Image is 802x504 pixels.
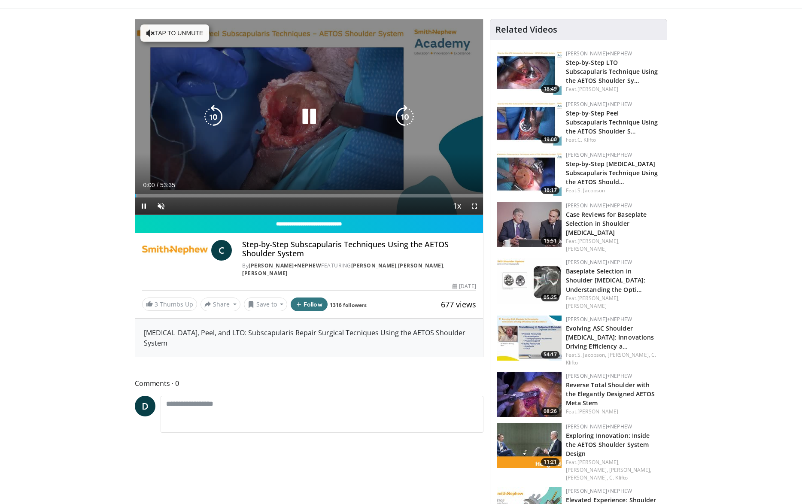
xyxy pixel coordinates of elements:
[566,408,660,416] div: Feat.
[541,458,559,466] span: 11:21
[249,262,321,269] a: [PERSON_NAME]+Nephew
[566,302,607,310] a: [PERSON_NAME]
[566,100,632,108] a: [PERSON_NAME]+Nephew
[497,316,562,361] a: 54:17
[566,324,654,350] a: Evolving ASC Shoulder [MEDICAL_DATA]: Innovations Driving Efficiency a…
[497,100,562,146] img: b20f33db-e2ef-4fba-9ed7-2022b8b6c9a2.150x105_q85_crop-smart_upscale.jpg
[566,267,645,293] a: Baseplate Selection in Shoulder [MEDICAL_DATA]: Understanding the Opti…
[155,300,158,308] span: 3
[142,240,208,261] img: Smith+Nephew
[143,182,155,188] span: 0:00
[497,50,562,95] a: 18:49
[566,109,658,135] a: Step-by-Step Peel Subscapularis Technique Using the AETOS Shoulder S…
[497,258,562,304] img: 4b15b7a9-a58b-4518-b73d-b60939e2e08b.150x105_q85_crop-smart_upscale.jpg
[160,182,175,188] span: 53:35
[441,299,476,310] span: 677 views
[497,50,562,95] img: 5fb50d2e-094e-471e-87f5-37e6246062e2.150x105_q85_crop-smart_upscale.jpg
[541,407,559,415] span: 08:26
[566,187,660,194] div: Feat.
[566,487,632,495] a: [PERSON_NAME]+Nephew
[566,136,660,144] div: Feat.
[541,294,559,301] span: 05:25
[497,423,562,468] a: 11:21
[291,298,328,311] button: Follow
[577,187,605,194] a: S. Jacobson
[466,197,483,215] button: Fullscreen
[497,202,562,247] a: 15:51
[566,160,658,186] a: Step-by-Step [MEDICAL_DATA] Subscapularis Technique Using the AETOS Should…
[566,431,650,458] a: Exploring Innovation: Inside the AETOS Shoulder System Design
[577,295,620,302] a: [PERSON_NAME],
[140,24,209,42] button: Tap to unmute
[497,258,562,304] a: 05:25
[577,85,618,93] a: [PERSON_NAME]
[497,372,562,417] img: bc60ad00-236e-404c-9b3e-6b28fa5162c3.150x105_q85_crop-smart_upscale.jpg
[211,240,232,261] a: C
[609,474,628,481] a: C. Klifto
[577,408,618,415] a: [PERSON_NAME]
[566,423,632,430] a: [PERSON_NAME]+Nephew
[541,136,559,143] span: 19:00
[577,351,606,358] a: S. Jacobson,
[566,316,632,323] a: [PERSON_NAME]+Nephew
[609,466,651,474] a: [PERSON_NAME],
[135,197,152,215] button: Pause
[242,240,476,258] h4: Step-by-Step Subscapularis Techniques Using the AETOS Shoulder System
[497,372,562,417] a: 08:26
[566,85,660,93] div: Feat.
[497,423,562,468] img: 8607be37-d5b6-467a-8939-2b4bf7e342b5.150x105_q85_crop-smart_upscale.jpg
[497,151,562,196] a: 16:17
[566,372,632,380] a: [PERSON_NAME]+Nephew
[566,237,660,253] div: Feat.
[330,301,367,309] a: 1316 followers
[497,100,562,146] a: 19:00
[541,351,559,358] span: 54:17
[497,151,562,196] img: ca45cbb5-4e2d-4a89-993c-d0571e41d102.150x105_q85_crop-smart_upscale.jpg
[242,262,476,277] div: By FEATURING , ,
[566,258,632,266] a: [PERSON_NAME]+Nephew
[566,381,655,407] a: Reverse Total Shoulder with the Elegantly Designed AETOS Meta Stem
[566,202,632,209] a: [PERSON_NAME]+Nephew
[566,295,660,310] div: Feat.
[453,282,476,290] div: [DATE]
[566,458,660,482] div: Feat.
[495,24,557,35] h4: Related Videos
[577,458,620,466] a: [PERSON_NAME],
[497,202,562,247] img: f00e741d-fb3a-4d21-89eb-19e7839cb837.150x105_q85_crop-smart_upscale.jpg
[566,151,632,158] a: [PERSON_NAME]+Nephew
[566,466,608,474] a: [PERSON_NAME],
[135,319,483,357] div: [MEDICAL_DATA], Peel, and LTO: Subscapularis Repair Surgical Tecniques Using the AETOS Shoulder S...
[244,298,288,311] button: Save to
[566,50,632,57] a: [PERSON_NAME]+Nephew
[135,19,483,215] video-js: Video Player
[200,298,240,311] button: Share
[541,237,559,245] span: 15:51
[577,237,620,245] a: [PERSON_NAME],
[577,136,596,143] a: C. Klifto
[566,245,607,252] a: [PERSON_NAME]
[398,262,444,269] a: [PERSON_NAME]
[157,182,158,188] span: /
[608,351,650,358] a: [PERSON_NAME],
[566,351,656,366] a: C. Klifto
[351,262,397,269] a: [PERSON_NAME]
[135,396,155,416] a: D
[566,474,608,481] a: [PERSON_NAME],
[566,210,647,237] a: Case Reviews for Baseplate Selection in Shoulder [MEDICAL_DATA]
[566,351,660,367] div: Feat.
[497,316,562,361] img: f9b91312-a363-49ed-8cc5-617f19534a51.150x105_q85_crop-smart_upscale.jpg
[142,298,197,311] a: 3 Thumbs Up
[152,197,170,215] button: Unmute
[135,194,483,197] div: Progress Bar
[541,85,559,93] span: 18:49
[566,58,658,85] a: Step-by-Step LTO Subscapularis Technique Using the AETOS Shoulder Sy…
[449,197,466,215] button: Playback Rate
[541,186,559,194] span: 16:17
[242,270,288,277] a: [PERSON_NAME]
[135,378,483,389] span: Comments 0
